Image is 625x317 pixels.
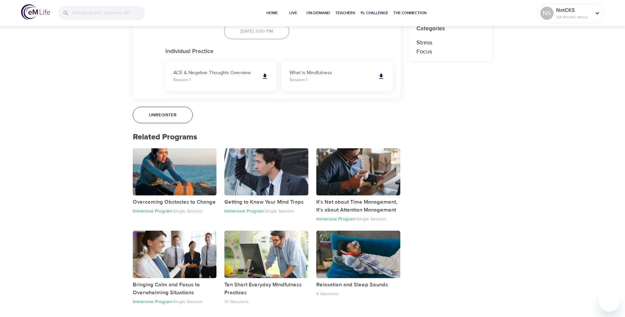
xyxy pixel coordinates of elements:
p: It's Not about Time Management, It's about Attention Management [316,198,400,214]
input: Find programs, teachers, etc... [72,6,145,20]
p: Session 1 [173,77,256,83]
p: Immersive Program · [224,208,265,214]
p: 128 Mindful Minutes [556,14,591,20]
p: Ten Short Everyday Mindfulness Practices [224,281,308,297]
p: Single Session [265,208,295,214]
span: Teachers [335,10,355,16]
p: Single Session [173,208,203,214]
p: Immersive Program · [316,216,356,222]
span: The Connection [393,10,426,16]
p: Stress [416,38,485,47]
span: Live [285,10,301,16]
p: Relaxation and Sleep Sounds [316,281,400,289]
p: Bringing Calm and Focus to Overwhelming Situations [133,281,217,297]
a: ACE & Negative Thoughts OverviewSession 1 [165,61,276,91]
p: Single Session [173,299,203,305]
iframe: Button to launch messaging window [599,291,620,312]
p: What Is Mindfulness [290,69,372,77]
p: 6 Sessions [316,291,339,297]
span: Unregister [149,111,177,119]
p: Overcoming Obstacles to Change [133,198,217,206]
p: Session 1 [290,77,372,83]
p: Focus [416,47,485,56]
button: Unregister [133,107,193,123]
p: Related Programs [133,131,401,143]
p: 10 Sessions [224,299,249,305]
div: NS [540,7,554,20]
p: ACE & Negative Thoughts Overview [173,69,256,77]
p: Getting to Know Your Mind Traps [224,198,308,206]
p: Categories [416,24,485,33]
span: On-Demand [306,10,330,16]
span: Home [264,10,280,16]
p: NatCKS [556,6,591,14]
p: Immersive Program · [133,299,173,305]
span: 1% Challenge [360,10,388,16]
p: Single Session [356,216,386,222]
p: Immersive Program · [133,208,173,214]
img: logo [21,4,50,20]
p: Individual Practice [165,47,393,56]
a: What Is MindfulnessSession 1 [282,61,393,91]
